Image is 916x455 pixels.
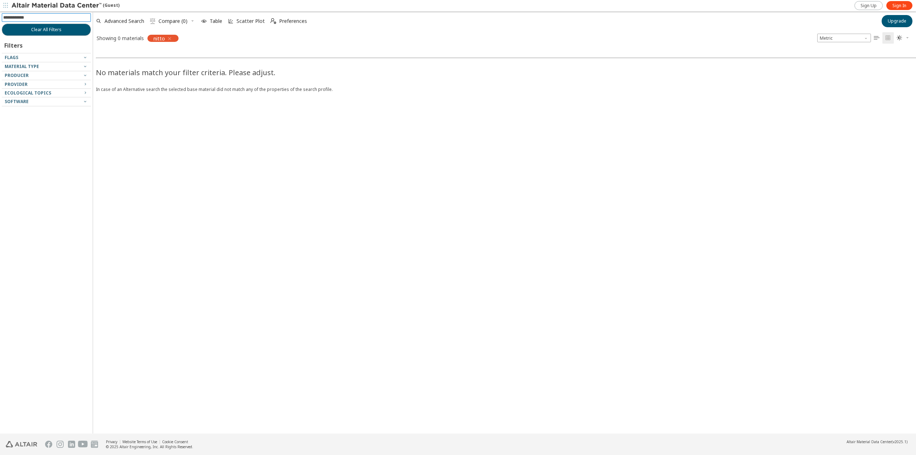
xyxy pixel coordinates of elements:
[11,2,120,9] div: (Guest)
[106,439,117,444] a: Privacy
[2,36,26,53] div: Filters
[162,439,188,444] a: Cookie Consent
[897,35,902,41] i: 
[894,32,912,44] button: Theme
[6,441,37,447] img: Altair Engineering
[104,19,144,24] span: Advanced Search
[106,444,193,449] div: © 2025 Altair Engineering, Inc. All Rights Reserved.
[847,439,892,444] span: Altair Material Data Center
[97,35,144,42] div: Showing 0 materials
[871,32,882,44] button: Table View
[2,53,91,62] button: Flags
[5,63,39,69] span: Material Type
[154,35,165,42] span: nitto
[874,35,880,41] i: 
[2,89,91,97] button: Ecological Topics
[885,35,891,41] i: 
[11,2,103,9] img: Altair Material Data Center
[892,3,906,9] span: Sign In
[150,18,156,24] i: 
[882,32,894,44] button: Tile View
[2,62,91,71] button: Material Type
[5,54,18,60] span: Flags
[861,3,877,9] span: Sign Up
[817,34,871,42] div: Unit System
[279,19,307,24] span: Preferences
[882,15,912,27] button: Upgrade
[854,1,883,10] a: Sign Up
[847,439,907,444] div: (v2025.1)
[210,19,222,24] span: Table
[5,72,29,78] span: Producer
[31,27,62,33] span: Clear All Filters
[237,19,265,24] span: Scatter Plot
[159,19,187,24] span: Compare (0)
[2,80,91,89] button: Provider
[2,71,91,80] button: Producer
[5,90,51,96] span: Ecological Topics
[271,18,276,24] i: 
[2,97,91,106] button: Software
[886,1,912,10] a: Sign In
[817,34,871,42] span: Metric
[5,98,29,105] span: Software
[888,18,906,24] span: Upgrade
[122,439,157,444] a: Website Terms of Use
[2,24,91,36] button: Clear All Filters
[5,81,28,87] span: Provider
